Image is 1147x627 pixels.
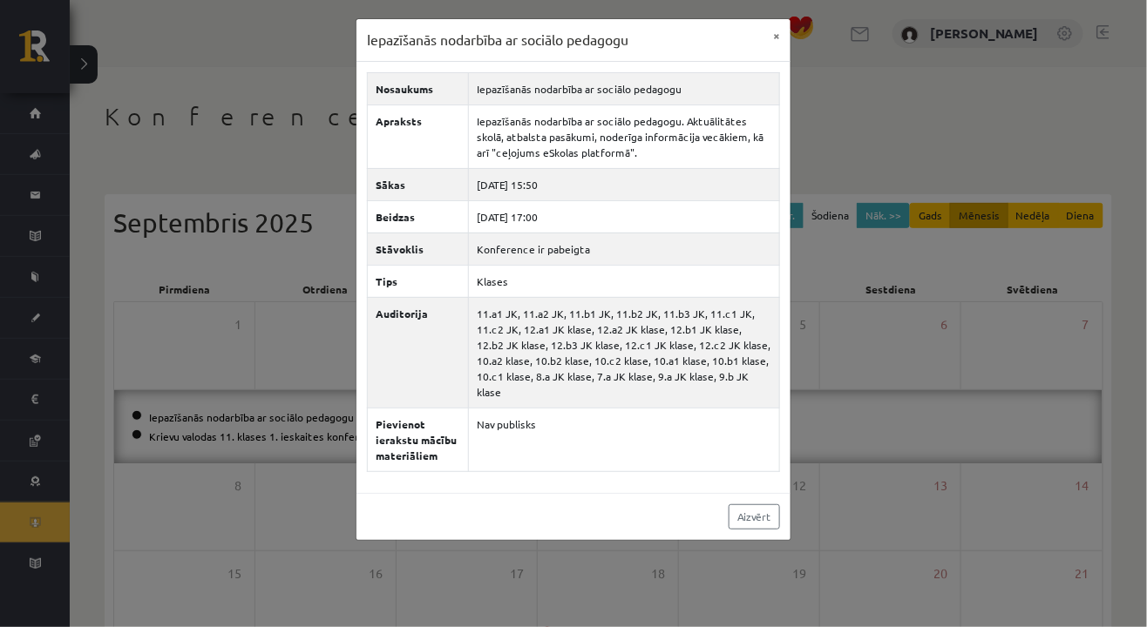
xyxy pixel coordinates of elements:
[368,200,469,233] th: Beidzas
[368,72,469,104] th: Nosaukums
[469,104,780,168] td: Iepazīšanās nodarbība ar sociālo pedagogu. Aktuālitātes skolā, atbalsta pasākumi, noderīga inform...
[368,104,469,168] th: Apraksts
[729,504,780,529] a: Aizvērt
[469,297,780,408] td: 11.a1 JK, 11.a2 JK, 11.b1 JK, 11.b2 JK, 11.b3 JK, 11.c1 JK, 11.c2 JK, 12.a1 JK klase, 12.a2 JK kl...
[763,19,791,52] button: ×
[469,72,780,104] td: Iepazīšanās nodarbība ar sociālo pedagogu
[368,408,469,471] th: Pievienot ierakstu mācību materiāliem
[368,233,469,265] th: Stāvoklis
[367,30,628,51] h3: Iepazīšanās nodarbība ar sociālo pedagogu
[469,168,780,200] td: [DATE] 15:50
[368,265,469,297] th: Tips
[368,168,469,200] th: Sākas
[469,408,780,471] td: Nav publisks
[469,265,780,297] td: Klases
[368,297,469,408] th: Auditorija
[469,233,780,265] td: Konference ir pabeigta
[469,200,780,233] td: [DATE] 17:00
